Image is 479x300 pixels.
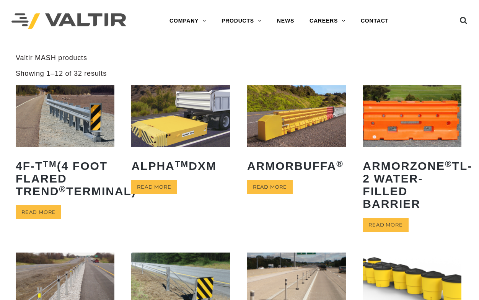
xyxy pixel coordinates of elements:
h2: ALPHA DXM [131,154,230,178]
a: Read more about “ALPHATM DXM” [131,180,177,194]
a: Read more about “ArmorBuffa®” [247,180,293,194]
h2: ArmorBuffa [247,154,346,178]
a: 4F-TTM(4 Foot Flared TREND®Terminal) [16,85,114,203]
a: NEWS [269,13,302,29]
img: Valtir [11,13,126,29]
a: PRODUCTS [214,13,269,29]
a: ALPHATMDXM [131,85,230,178]
p: Showing 1–12 of 32 results [16,69,107,78]
sup: ® [59,184,66,194]
h2: 4F-T (4 Foot Flared TREND Terminal) [16,154,114,203]
p: Valtir MASH products [16,54,463,62]
a: CONTACT [353,13,396,29]
a: ArmorBuffa® [247,85,346,178]
a: Read more about “4F-TTM (4 Foot Flared TREND® Terminal)” [16,205,61,219]
sup: ® [336,159,344,169]
a: Read more about “ArmorZone® TL-2 Water-Filled Barrier” [363,218,408,232]
a: COMPANY [162,13,214,29]
h2: ArmorZone TL-2 Water-Filled Barrier [363,154,461,216]
a: CAREERS [302,13,353,29]
sup: TM [175,159,189,169]
sup: TM [43,159,57,169]
a: ArmorZone®TL-2 Water-Filled Barrier [363,85,461,216]
sup: ® [445,159,452,169]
